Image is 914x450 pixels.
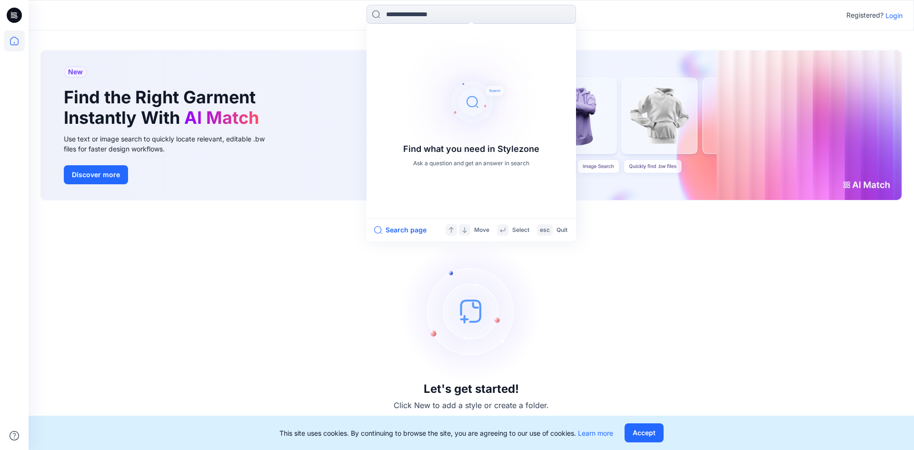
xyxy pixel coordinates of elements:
[885,10,903,20] p: Login
[395,26,547,178] img: Find what you need
[474,225,489,235] p: Move
[184,107,259,128] span: AI Match
[64,165,128,184] button: Discover more
[625,423,664,442] button: Accept
[279,428,613,438] p: This site uses cookies. By continuing to browse the site, you are agreeing to our use of cookies.
[424,382,519,396] h3: Let's get started!
[400,240,543,382] img: empty-state-image.svg
[64,87,264,128] h1: Find the Right Garment Instantly With
[556,225,567,235] p: Quit
[578,429,613,437] a: Learn more
[64,134,278,154] div: Use text or image search to quickly locate relevant, editable .bw files for faster design workflows.
[540,225,550,235] p: esc
[846,10,884,21] p: Registered?
[512,225,529,235] p: Select
[374,224,427,236] button: Search page
[394,400,549,411] p: Click New to add a style or create a folder.
[68,66,83,78] span: New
